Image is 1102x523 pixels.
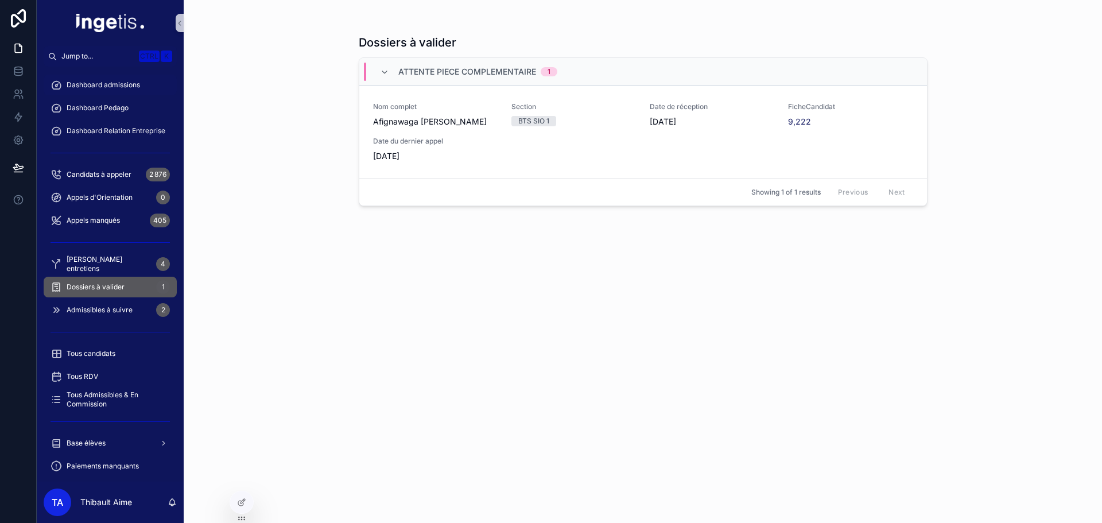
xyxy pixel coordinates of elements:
[67,193,133,202] span: Appels d'Orientation
[146,168,170,181] div: 2 876
[67,462,139,471] span: Paiements manquants
[76,14,144,32] img: App logo
[67,103,129,113] span: Dashboard Pedago
[44,164,177,185] a: Candidats à appeler2 876
[359,86,927,178] a: Nom completAfignawaga [PERSON_NAME]SectionBTS SIO 1Date de réception[DATE]FicheCandidat9,222Date ...
[44,75,177,95] a: Dashboard admissions
[44,187,177,208] a: Appels d'Orientation0
[67,282,125,292] span: Dossiers à valider
[44,300,177,320] a: Admissibles à suivre2
[44,121,177,141] a: Dashboard Relation Entreprise
[80,497,132,508] p: Thibault Aime
[67,372,98,381] span: Tous RDV
[150,214,170,227] div: 405
[52,495,63,509] span: TA
[67,439,106,448] span: Base élèves
[44,277,177,297] a: Dossiers à valider1
[44,456,177,476] a: Paiements manquants
[67,305,133,315] span: Admissibles à suivre
[518,116,549,126] div: BTS SIO 1
[67,255,152,273] span: [PERSON_NAME] entretiens
[156,280,170,294] div: 1
[67,170,131,179] span: Candidats à appeler
[162,52,171,61] span: K
[156,303,170,317] div: 2
[373,102,498,111] span: Nom complet
[548,67,550,76] div: 1
[788,116,811,127] a: 9,222
[67,80,140,90] span: Dashboard admissions
[139,51,160,62] span: Ctrl
[398,66,536,78] span: Attente piece complementaire
[359,34,456,51] h1: Dossiers à valider
[650,102,774,111] span: Date de réception
[44,98,177,118] a: Dashboard Pedago
[788,102,913,111] span: FicheCandidat
[156,257,170,271] div: 4
[67,216,120,225] span: Appels manqués
[44,210,177,231] a: Appels manqués405
[44,46,177,67] button: Jump to...CtrlK
[44,433,177,454] a: Base élèves
[44,366,177,387] a: Tous RDV
[61,52,134,61] span: Jump to...
[373,150,498,162] span: [DATE]
[44,389,177,410] a: Tous Admissibles & En Commission
[67,390,165,409] span: Tous Admissibles & En Commission
[511,102,636,111] span: Section
[373,116,498,127] span: Afignawaga [PERSON_NAME]
[44,343,177,364] a: Tous candidats
[67,126,165,135] span: Dashboard Relation Entreprise
[650,116,774,127] span: [DATE]
[67,349,115,358] span: Tous candidats
[44,254,177,274] a: [PERSON_NAME] entretiens4
[373,137,498,146] span: Date du dernier appel
[156,191,170,204] div: 0
[751,188,821,197] span: Showing 1 of 1 results
[37,67,184,482] div: scrollable content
